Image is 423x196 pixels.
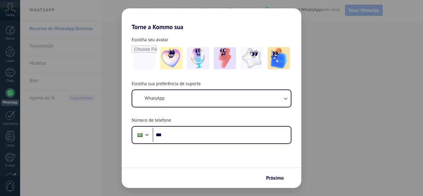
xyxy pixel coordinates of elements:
[263,173,292,183] button: Próximo
[266,176,284,180] span: Próximo
[214,47,236,69] img: -3.jpeg
[132,37,168,43] span: Escolha seu avatar
[187,47,209,69] img: -2.jpeg
[122,8,301,31] h2: Torne a Kommo sua
[132,117,171,124] span: Número de telefone
[160,47,182,69] img: -1.jpeg
[241,47,263,69] img: -4.jpeg
[132,90,291,107] button: WhatsApp
[132,81,201,87] span: Escolha sua preferência de suporte
[268,47,290,69] img: -5.jpeg
[134,128,146,142] div: Brazil: + 55
[145,95,164,102] span: WhatsApp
